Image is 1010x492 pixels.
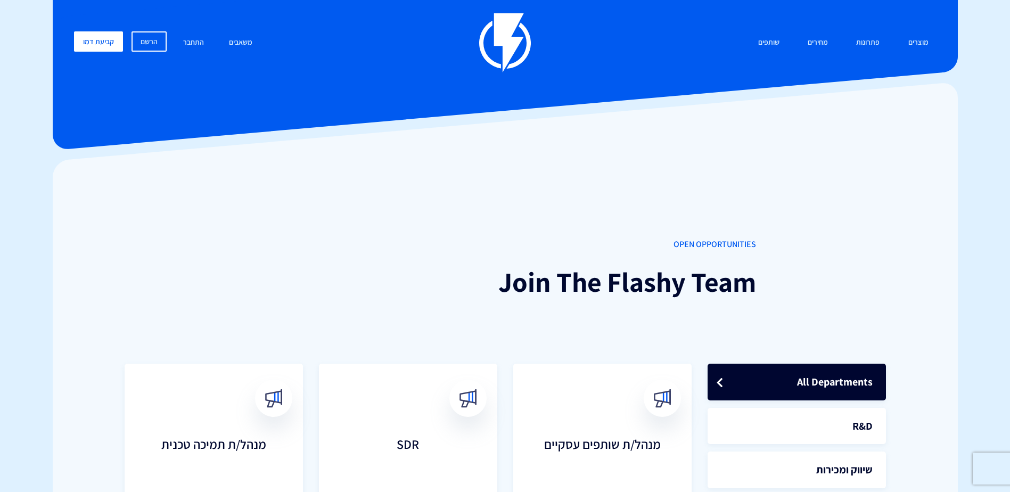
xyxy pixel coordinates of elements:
[708,452,886,488] a: שיווק ומכירות
[74,31,123,52] a: קביעת דמו
[330,437,487,480] h3: SDR
[653,389,671,408] img: broadcast.svg
[524,437,681,480] h3: מנהל/ת שותפים עסקיים
[254,239,756,251] span: OPEN OPPORTUNITIES
[800,31,836,54] a: מחירים
[708,408,886,445] a: R&D
[458,389,477,408] img: broadcast.svg
[848,31,888,54] a: פתרונות
[132,31,167,52] a: הרשם
[264,389,283,408] img: broadcast.svg
[750,31,787,54] a: שותפים
[221,31,260,54] a: משאבים
[254,267,756,297] h1: Join The Flashy Team
[900,31,937,54] a: מוצרים
[135,437,292,480] h3: מנהל/ת תמיכה טכנית
[708,364,886,400] a: All Departments
[175,31,212,54] a: התחבר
